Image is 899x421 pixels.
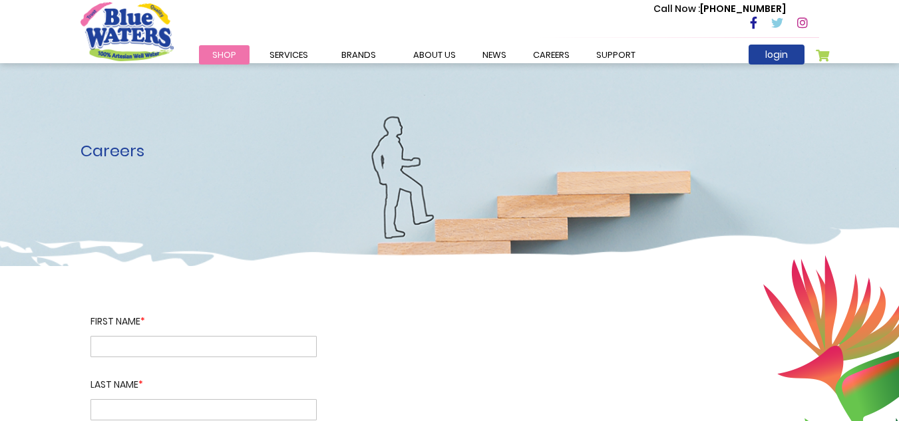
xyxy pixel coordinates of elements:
span: Call Now : [653,2,700,15]
h1: Careers [81,142,819,161]
a: about us [400,45,469,65]
a: login [749,45,805,65]
p: [PHONE_NUMBER] [653,2,786,16]
span: Brands [341,49,376,61]
label: Last Name [90,357,317,399]
a: News [469,45,520,65]
span: Services [270,49,308,61]
a: store logo [81,2,174,61]
a: support [583,45,649,65]
label: First name [90,315,317,336]
span: Shop [212,49,236,61]
a: careers [520,45,583,65]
